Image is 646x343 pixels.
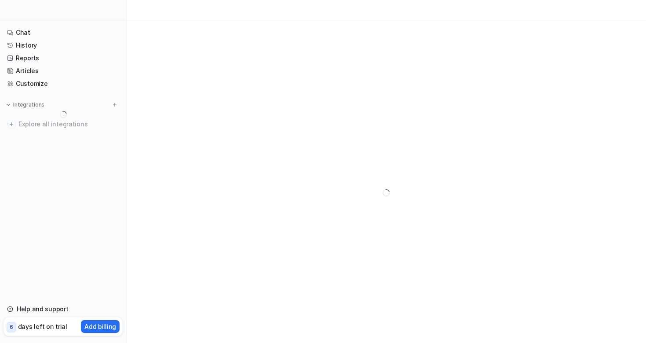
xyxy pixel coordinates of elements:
a: History [4,39,123,52]
button: Integrations [4,100,47,109]
a: Reports [4,52,123,64]
span: Explore all integrations [18,117,119,131]
a: Articles [4,65,123,77]
img: explore all integrations [7,120,16,129]
p: 6 [10,323,13,331]
a: Customize [4,77,123,90]
p: days left on trial [18,322,67,331]
a: Chat [4,26,123,39]
p: Add billing [84,322,116,331]
a: Help and support [4,303,123,315]
a: Explore all integrations [4,118,123,130]
img: expand menu [5,102,11,108]
p: Integrations [13,101,44,108]
button: Add billing [81,320,120,333]
img: menu_add.svg [112,102,118,108]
